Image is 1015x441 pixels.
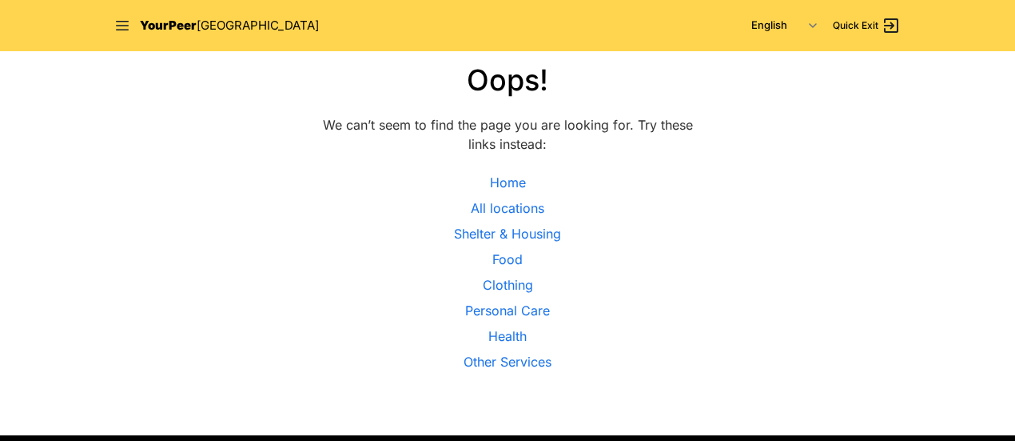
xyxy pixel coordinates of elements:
[483,275,533,295] a: Clothing
[833,16,901,35] a: Quick Exit
[467,64,548,96] h1: Oops!
[197,18,319,33] span: [GEOGRAPHIC_DATA]
[471,198,544,218] a: All locations
[454,224,561,243] a: Shelter & Housing
[140,18,197,33] span: YourPeer
[140,17,319,35] a: YourPeer[GEOGRAPHIC_DATA]
[490,173,526,192] a: Home
[488,327,527,346] a: Health
[492,250,523,269] a: Food
[465,301,550,320] a: Personal Care
[833,19,878,32] span: Quick Exit
[464,352,551,371] a: Other Services
[319,115,696,154] p: We can’t seem to find the page you are looking for. Try these links instead:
